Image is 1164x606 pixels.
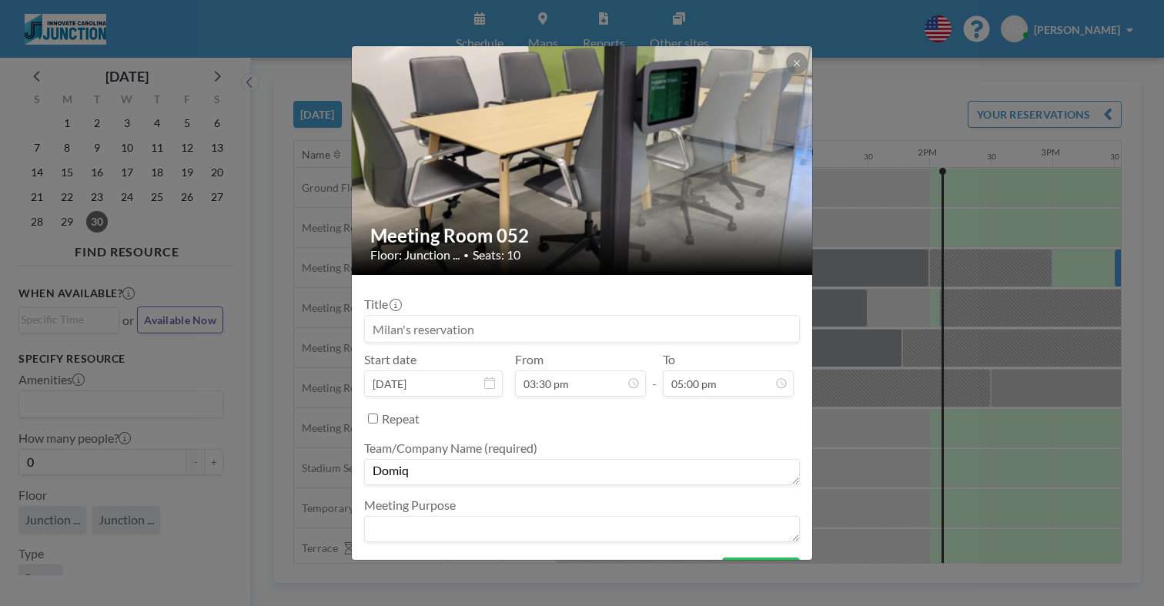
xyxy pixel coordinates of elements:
span: - [652,357,657,391]
h2: Meeting Room 052 [370,224,795,247]
img: 537.jpg [352,45,814,276]
span: Floor: Junction ... [370,247,460,263]
label: Meeting Purpose [364,497,456,513]
label: Team/Company Name (required) [364,440,537,456]
label: Start date [364,352,416,367]
label: Repeat [382,411,420,427]
label: From [515,352,544,367]
button: BOOK NOW [722,557,800,584]
span: Seats: 10 [473,247,520,263]
label: Title [364,296,400,312]
span: • [463,249,469,261]
label: To [663,352,675,367]
input: Milan's reservation [365,316,799,342]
